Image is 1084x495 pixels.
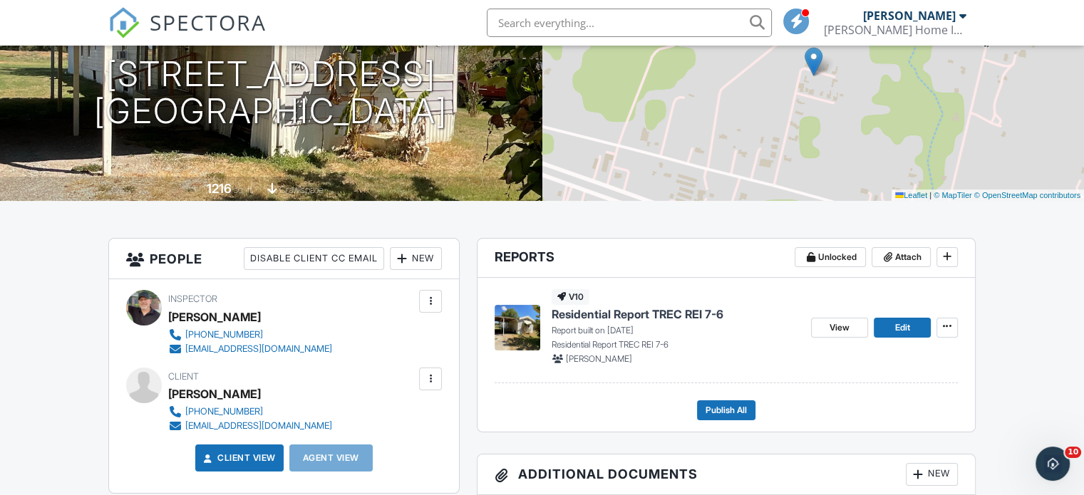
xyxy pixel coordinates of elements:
a: Leaflet [895,191,927,199]
a: SPECTORA [108,19,267,49]
span: 10 [1065,447,1081,458]
a: [EMAIL_ADDRESS][DOMAIN_NAME] [168,419,332,433]
div: [EMAIL_ADDRESS][DOMAIN_NAME] [185,343,332,355]
div: Disable Client CC Email [244,247,384,270]
iframe: Intercom live chat [1036,447,1070,481]
div: Vance Home Inspections [824,23,966,37]
div: New [906,463,958,486]
div: 1216 [207,181,232,196]
a: [PHONE_NUMBER] [168,405,332,419]
span: SPECTORA [150,7,267,37]
div: [PERSON_NAME] [168,383,261,405]
span: sq. ft. [234,184,254,195]
div: [PHONE_NUMBER] [185,329,263,340]
span: crawlspace [279,184,324,195]
span: Inspector [168,293,217,304]
span: | [929,191,931,199]
input: Search everything... [487,9,772,37]
h3: Additional Documents [478,454,975,495]
a: © MapTiler [934,191,972,199]
h1: [STREET_ADDRESS] [GEOGRAPHIC_DATA] [94,56,448,131]
a: © OpenStreetMap contributors [974,191,1080,199]
a: [EMAIL_ADDRESS][DOMAIN_NAME] [168,342,332,356]
a: [PHONE_NUMBER] [168,328,332,342]
div: [PERSON_NAME] [168,306,261,328]
h3: People [109,239,459,279]
div: [PERSON_NAME] [863,9,956,23]
a: Client View [200,451,276,465]
div: New [390,247,442,270]
div: [EMAIL_ADDRESS][DOMAIN_NAME] [185,420,332,432]
img: The Best Home Inspection Software - Spectora [108,7,140,38]
span: Client [168,371,199,382]
img: Marker [805,47,822,76]
div: [PHONE_NUMBER] [185,406,263,417]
